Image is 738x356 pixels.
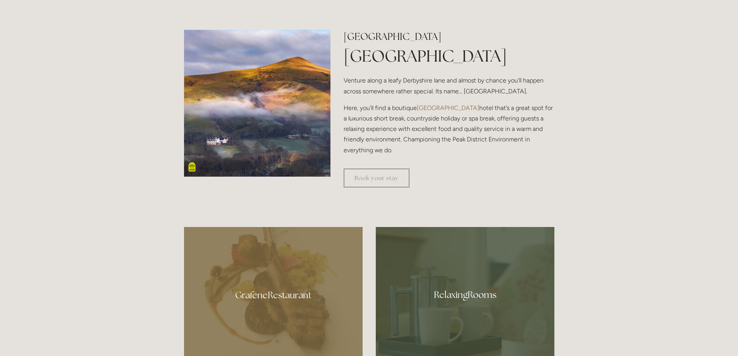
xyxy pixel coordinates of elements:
[344,103,554,155] p: Here, you’ll find a boutique hotel that’s a great spot for a luxurious short break, countryside h...
[344,45,554,67] h1: [GEOGRAPHIC_DATA]
[344,75,554,96] p: Venture along a leafy Derbyshire lane and almost by chance you'll happen across somewhere rather ...
[417,104,479,112] a: [GEOGRAPHIC_DATA]
[344,30,554,43] h2: [GEOGRAPHIC_DATA]
[344,169,409,187] a: Book your stay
